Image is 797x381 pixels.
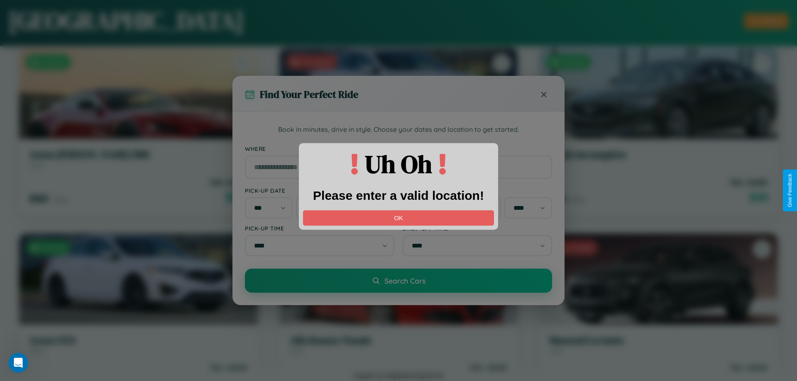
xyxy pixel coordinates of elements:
[245,187,394,194] label: Pick-up Date
[245,225,394,232] label: Pick-up Time
[245,124,552,135] p: Book in minutes, drive in style. Choose your dates and location to get started.
[260,87,358,101] h3: Find Your Perfect Ride
[384,276,425,285] span: Search Cars
[403,187,552,194] label: Drop-off Date
[245,145,552,152] label: Where
[403,225,552,232] label: Drop-off Time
